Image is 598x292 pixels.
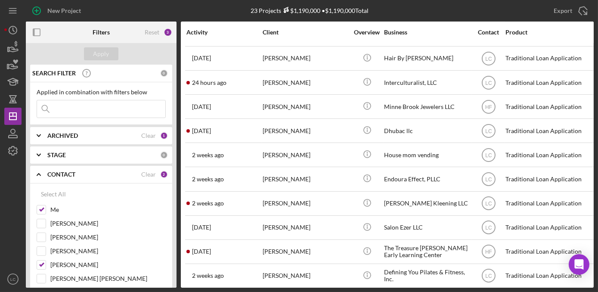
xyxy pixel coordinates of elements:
text: LC [10,277,15,282]
div: Defining You Pilates & Fitness, Inc. [384,264,470,287]
b: SEARCH FILTER [32,70,76,77]
div: 1 [160,132,168,140]
div: 3 [164,28,172,37]
b: ARCHIVED [47,132,78,139]
div: Traditional Loan Application [505,47,592,70]
time: 2025-09-11 22:37 [192,152,224,158]
div: [PERSON_NAME] [263,95,349,118]
div: Overview [351,29,383,36]
label: [PERSON_NAME] [50,261,166,269]
label: [PERSON_NAME] [50,219,166,228]
time: 2025-09-22 16:59 [192,248,211,255]
div: [PERSON_NAME] [263,168,349,190]
div: [PERSON_NAME] [263,240,349,263]
div: Select All [41,186,66,203]
div: 2 [160,171,168,178]
text: LC [485,56,492,62]
time: 2025-09-09 19:09 [192,272,224,279]
div: Open Intercom Messenger [569,254,589,275]
div: Dhubac llc [384,119,470,142]
b: Filters [93,29,110,36]
div: Endoura Effect, PLLC [384,168,470,190]
div: Clear [141,132,156,139]
b: CONTACT [47,171,75,178]
time: 2025-09-04 22:10 [192,224,211,231]
div: Interculturalist, LLC [384,71,470,94]
time: 2025-09-11 18:55 [192,200,224,207]
text: LC [485,201,492,207]
div: Traditional Loan Application [505,71,592,94]
div: Client [263,29,349,36]
div: [PERSON_NAME] [263,47,349,70]
label: [PERSON_NAME] [50,247,166,255]
div: Traditional Loan Application [505,168,592,190]
text: LC [485,273,492,279]
label: [PERSON_NAME] [50,233,166,242]
div: Salon Ezer LLC [384,216,470,239]
div: Traditional Loan Application [505,95,592,118]
text: LC [485,177,492,183]
button: Select All [37,186,70,203]
div: Traditional Loan Application [505,216,592,239]
div: 0 [160,69,168,77]
div: [PERSON_NAME] [263,119,349,142]
text: HF [485,249,492,255]
div: Traditional Loan Application [505,240,592,263]
text: HF [485,104,492,110]
div: [PERSON_NAME] [263,143,349,166]
div: Product [505,29,592,36]
text: LC [485,152,492,158]
div: Clear [141,171,156,178]
time: 2025-09-22 18:31 [192,79,226,86]
div: [PERSON_NAME] [263,71,349,94]
div: Traditional Loan Application [505,143,592,166]
div: Traditional Loan Application [505,264,592,287]
div: Applied in combination with filters below [37,89,166,96]
button: LC [4,270,22,288]
div: Export [554,2,572,19]
button: Apply [84,47,118,60]
div: House mom vending [384,143,470,166]
time: 2025-09-18 18:11 [192,103,211,110]
div: The Treasure [PERSON_NAME] Early Learning Center [384,240,470,263]
div: Activity [186,29,262,36]
div: Minne Brook Jewelers LLC [384,95,470,118]
div: Business [384,29,470,36]
div: Traditional Loan Application [505,192,592,215]
b: STAGE [47,152,66,158]
div: 23 Projects • $1,190,000 Total [251,7,369,14]
label: [PERSON_NAME] [PERSON_NAME] [50,274,166,283]
div: New Project [47,2,81,19]
div: 0 [160,151,168,159]
div: [PERSON_NAME] [263,264,349,287]
div: Apply [93,47,109,60]
button: Export [545,2,594,19]
label: Me [50,205,166,214]
div: [PERSON_NAME] [263,216,349,239]
div: Hair By [PERSON_NAME] [384,47,470,70]
time: 2025-09-08 17:01 [192,176,224,183]
text: LC [485,128,492,134]
text: LC [485,225,492,231]
button: New Project [26,2,90,19]
time: 2025-09-14 02:47 [192,55,211,62]
div: [PERSON_NAME] [263,192,349,215]
div: $1,190,000 [282,7,321,14]
div: [PERSON_NAME] Kleening LLC [384,192,470,215]
div: Reset [145,29,159,36]
time: 2025-09-19 07:05 [192,127,211,134]
text: LC [485,80,492,86]
div: Contact [472,29,505,36]
div: Traditional Loan Application [505,119,592,142]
